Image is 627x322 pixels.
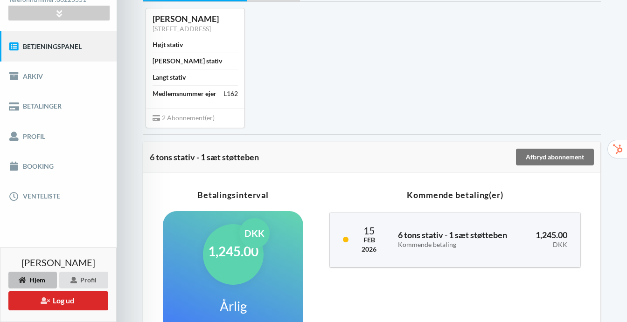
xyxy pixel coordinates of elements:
div: DKK [239,218,270,248]
button: Log ud [8,291,108,310]
div: Kommende betaling(er) [329,191,581,199]
h1: 1,245.00 [208,243,258,260]
h1: Årlig [220,298,247,315]
div: L162 [223,89,238,98]
div: 15 [362,226,376,235]
div: Langt stativ [153,73,186,82]
div: Profil [59,272,108,288]
h3: 1,245.00 [528,230,568,248]
h3: 6 tons stativ - 1 sæt støtteben [398,230,515,248]
div: Medlemsnummer ejer [153,89,216,98]
div: DKK [528,241,568,249]
div: [PERSON_NAME] [153,14,238,24]
div: [PERSON_NAME] stativ [153,56,222,66]
div: 2026 [362,245,376,254]
a: [STREET_ADDRESS] [153,25,211,33]
div: Betalingsinterval [163,191,303,199]
span: 2 Abonnement(er) [153,114,215,122]
div: Højt stativ [153,40,183,49]
div: Feb [362,235,376,245]
span: [PERSON_NAME] [21,258,95,267]
div: Kommende betaling [398,241,515,249]
div: Afbryd abonnement [516,149,594,165]
div: 6 tons stativ - 1 sæt støtteben [150,152,515,162]
div: Hjem [8,272,57,288]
